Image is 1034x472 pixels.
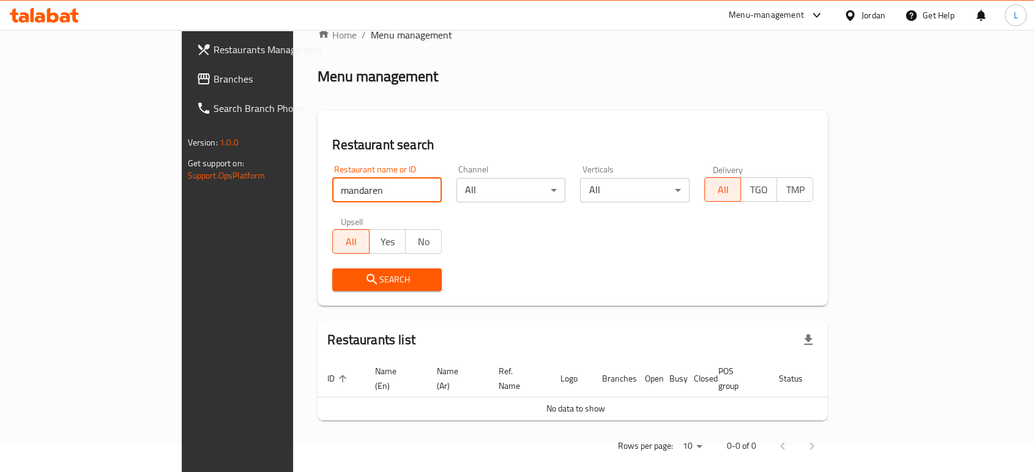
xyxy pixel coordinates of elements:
[214,72,344,86] span: Branches
[782,181,808,199] span: TMP
[746,181,772,199] span: TGO
[369,229,406,254] button: Yes
[332,229,369,254] button: All
[729,8,804,23] div: Menu-management
[318,28,828,42] nav: breadcrumb
[342,272,432,287] span: Search
[374,233,401,251] span: Yes
[713,165,743,174] label: Delivery
[617,438,672,454] p: Rows per page:
[551,360,592,397] th: Logo
[187,94,354,123] a: Search Branch Phone
[405,229,442,254] button: No
[327,331,415,349] h2: Restaurants list
[188,135,218,150] span: Version:
[327,371,351,386] span: ID
[677,437,707,455] div: Rows per page:
[726,438,756,454] p: 0-0 of 0
[341,217,363,226] label: Upsell
[456,178,566,202] div: All
[411,233,437,251] span: No
[220,135,239,150] span: 1.0.0
[214,42,344,57] span: Restaurants Management
[375,364,412,393] span: Name (En)
[710,181,736,199] span: All
[332,136,813,154] h2: Restaurant search
[187,64,354,94] a: Branches
[332,178,442,202] input: Search for restaurant name or ID..
[592,360,635,397] th: Branches
[1013,9,1017,22] span: L
[779,371,819,386] span: Status
[437,364,474,393] span: Name (Ar)
[794,325,823,355] div: Export file
[580,178,690,202] div: All
[188,155,244,171] span: Get support on:
[718,364,754,393] span: POS group
[704,177,741,202] button: All
[546,400,605,416] span: No data to show
[318,67,438,86] h2: Menu management
[684,360,709,397] th: Closed
[635,360,660,397] th: Open
[318,360,876,421] table: enhanced table
[214,101,344,116] span: Search Branch Phone
[740,177,777,202] button: TGO
[338,233,364,251] span: All
[660,360,684,397] th: Busy
[371,28,452,42] span: Menu management
[861,9,885,22] div: Jordan
[362,28,366,42] li: /
[332,268,442,291] button: Search
[187,35,354,64] a: Restaurants Management
[776,177,813,202] button: TMP
[188,168,266,183] a: Support.OpsPlatform
[499,364,536,393] span: Ref. Name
